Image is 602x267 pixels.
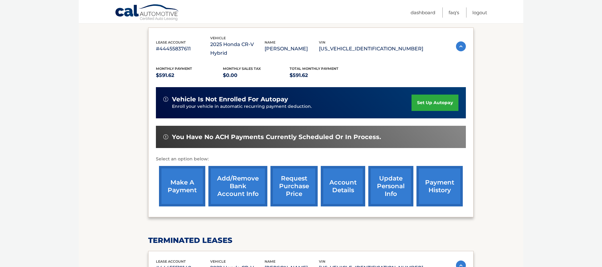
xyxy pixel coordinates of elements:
p: $591.62 [290,71,357,80]
p: $591.62 [156,71,223,80]
span: vin [319,40,325,44]
p: [PERSON_NAME] [265,44,319,53]
span: You have no ACH payments currently scheduled or in process. [172,133,381,141]
span: lease account [156,259,186,264]
p: Enroll your vehicle in automatic recurring payment deduction. [172,103,412,110]
span: Monthly Payment [156,66,192,71]
p: $0.00 [223,71,290,80]
p: #44455837611 [156,44,210,53]
p: Select an option below: [156,155,466,163]
span: Monthly sales Tax [223,66,261,71]
a: Add/Remove bank account info [208,166,267,206]
span: vin [319,259,325,264]
a: payment history [416,166,463,206]
span: vehicle is not enrolled for autopay [172,95,288,103]
span: vehicle [210,259,226,264]
img: alert-white.svg [163,97,168,102]
span: name [265,259,275,264]
a: update personal info [368,166,413,206]
span: name [265,40,275,44]
a: Dashboard [411,7,435,18]
a: Cal Automotive [115,4,180,22]
span: vehicle [210,36,226,40]
img: accordion-active.svg [456,41,466,51]
a: request purchase price [270,166,318,206]
a: FAQ's [449,7,459,18]
a: account details [321,166,365,206]
span: Total Monthly Payment [290,66,338,71]
h2: terminated leases [148,236,474,245]
a: make a payment [159,166,205,206]
p: [US_VEHICLE_IDENTIFICATION_NUMBER] [319,44,423,53]
img: alert-white.svg [163,134,168,139]
span: lease account [156,40,186,44]
a: set up autopay [412,95,458,111]
a: Logout [472,7,487,18]
p: 2025 Honda CR-V Hybrid [210,40,265,57]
